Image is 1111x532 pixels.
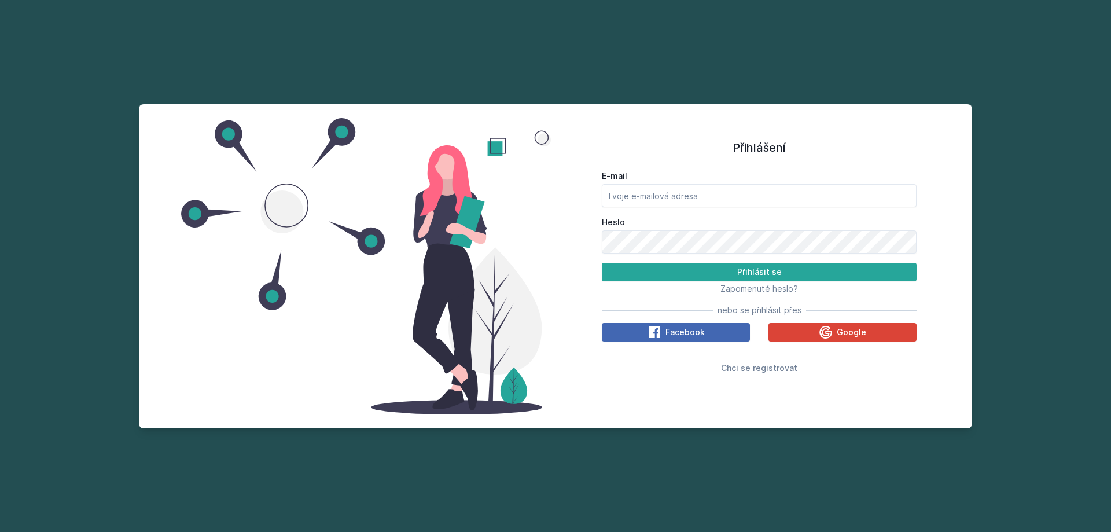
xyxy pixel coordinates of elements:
[602,184,917,207] input: Tvoje e-mailová adresa
[718,304,801,316] span: nebo se přihlásit přes
[720,284,798,293] span: Zapomenuté heslo?
[665,326,705,338] span: Facebook
[602,263,917,281] button: Přihlásit se
[602,323,750,342] button: Facebook
[721,363,797,373] span: Chci se registrovat
[602,217,917,228] label: Heslo
[602,170,917,182] label: E-mail
[602,139,917,156] h1: Přihlášení
[837,326,866,338] span: Google
[721,361,797,375] button: Chci se registrovat
[768,323,917,342] button: Google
